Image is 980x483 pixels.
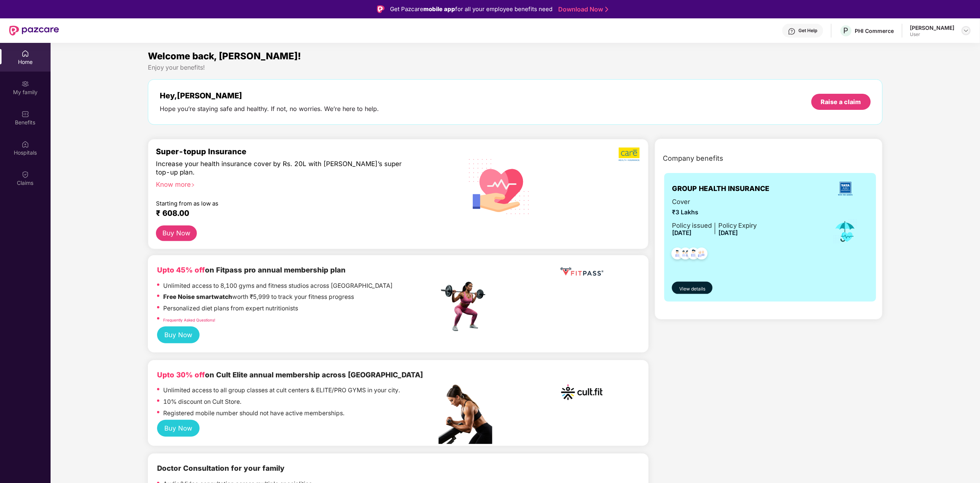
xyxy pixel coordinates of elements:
[559,369,605,415] img: cult.png
[21,110,29,118] img: svg+xml;base64,PHN2ZyBpZD0iQmVuZWZpdHMiIHhtbG5zPSJodHRwOi8vd3d3LnczLm9yZy8yMDAwL3N2ZyIgd2lkdGg9Ij...
[377,5,385,13] img: Logo
[676,245,695,264] img: svg+xml;base64,PHN2ZyB4bWxucz0iaHR0cDovL3d3dy53My5vcmcvMjAwMC9zdmciIHdpZHRoPSI0OC45MTUiIGhlaWdodD...
[672,197,757,207] span: Cover
[439,280,492,333] img: fpp.png
[156,180,434,186] div: Know more
[156,225,197,241] button: Buy Now
[21,171,29,178] img: svg+xml;base64,PHN2ZyBpZD0iQ2xhaW0iIHhtbG5zPSJodHRwOi8vd3d3LnczLm9yZy8yMDAwL3N2ZyIgd2lkdGg9IjIwIi...
[156,209,431,218] div: ₹ 608.00
[558,5,606,13] a: Download Now
[157,420,200,437] button: Buy Now
[157,464,285,473] b: Doctor Consultation for your family
[160,91,379,100] div: Hey, [PERSON_NAME]
[718,220,757,230] div: Policy Expiry
[619,147,641,162] img: b5dec4f62d2307b9de63beb79f102df3.png
[157,326,200,343] button: Buy Now
[157,266,346,274] b: on Fitpass pro annual membership plan
[191,183,195,187] span: right
[844,26,849,35] span: P
[157,370,205,379] b: Upto 30% off
[21,50,29,57] img: svg+xml;base64,PHN2ZyBpZD0iSG9tZSIgeG1sbnM9Imh0dHA6Ly93d3cudzMub3JnLzIwMDAvc3ZnIiB3aWR0aD0iMjAiIG...
[439,385,492,444] img: pc2.png
[463,149,536,223] img: svg+xml;base64,PHN2ZyB4bWxucz0iaHR0cDovL3d3dy53My5vcmcvMjAwMC9zdmciIHhtbG5zOnhsaW5rPSJodHRwOi8vd3...
[833,219,858,244] img: icon
[156,147,439,156] div: Super-topup Insurance
[672,229,692,237] span: [DATE]
[163,386,400,395] p: Unlimited access to all group classes at cult centers & ELITE/PRO GYMS in your city.
[157,370,423,379] b: on Cult Elite annual membership across [GEOGRAPHIC_DATA]
[163,318,215,322] a: Frequently Asked Questions!
[390,5,552,14] div: Get Pazcare for all your employee benefits need
[672,208,757,217] span: ₹3 Lakhs
[910,31,955,38] div: User
[668,245,687,264] img: svg+xml;base64,PHN2ZyB4bWxucz0iaHR0cDovL3d3dy53My5vcmcvMjAwMC9zdmciIHdpZHRoPSI0OC45NDMiIGhlaWdodD...
[963,28,969,34] img: svg+xml;base64,PHN2ZyBpZD0iRHJvcGRvd24tMzJ4MzIiIHhtbG5zPSJodHRwOi8vd3d3LnczLm9yZy8yMDAwL3N2ZyIgd2...
[156,200,406,206] div: Starting from as low as
[663,153,723,164] span: Company benefits
[692,245,711,264] img: svg+xml;base64,PHN2ZyB4bWxucz0iaHR0cDovL3d3dy53My5vcmcvMjAwMC9zdmciIHdpZHRoPSI0OC45NDMiIGhlaWdodD...
[672,220,712,230] div: Policy issued
[799,28,818,34] div: Get Help
[156,160,406,177] div: Increase your health insurance cover by Rs. 20L with [PERSON_NAME]’s super top-up plan.
[423,5,455,13] strong: mobile app
[672,282,713,294] button: View details
[821,98,861,106] div: Raise a claim
[21,140,29,148] img: svg+xml;base64,PHN2ZyBpZD0iSG9zcGl0YWxzIiB4bWxucz0iaHR0cDovL3d3dy53My5vcmcvMjAwMC9zdmciIHdpZHRoPS...
[163,293,232,300] strong: Free Noise smartwatch
[160,105,379,113] div: Hope you’re staying safe and healthy. If not, no worries. We’re here to help.
[559,264,605,279] img: fppp.png
[605,5,608,13] img: Stroke
[163,292,354,302] p: worth ₹5,999 to track your fitness progress
[21,80,29,88] img: svg+xml;base64,PHN2ZyB3aWR0aD0iMjAiIGhlaWdodD0iMjAiIHZpZXdCb3g9IjAgMCAyMCAyMCIgZmlsbD0ibm9uZSIgeG...
[148,64,882,72] div: Enjoy your benefits!
[910,24,955,31] div: [PERSON_NAME]
[9,26,59,36] img: New Pazcare Logo
[684,245,703,264] img: svg+xml;base64,PHN2ZyB4bWxucz0iaHR0cDovL3d3dy53My5vcmcvMjAwMC9zdmciIHdpZHRoPSI0OC45NDMiIGhlaWdodD...
[835,178,856,199] img: insurerLogo
[788,28,796,35] img: svg+xml;base64,PHN2ZyBpZD0iSGVscC0zMngzMiIgeG1sbnM9Imh0dHA6Ly93d3cudzMub3JnLzIwMDAvc3ZnIiB3aWR0aD...
[157,266,205,274] b: Upto 45% off
[163,397,241,407] p: 10% discount on Cult Store.
[148,51,301,62] span: Welcome back, [PERSON_NAME]!
[679,286,705,293] span: View details
[672,183,769,194] span: GROUP HEALTH INSURANCE
[163,409,344,418] p: Registered mobile number should not have active memberships.
[163,281,393,291] p: Unlimited access to 8,100 gyms and fitness studios across [GEOGRAPHIC_DATA]
[163,304,298,313] p: Personalized diet plans from expert nutritionists
[855,27,894,34] div: PHI Commerce
[718,229,738,237] span: [DATE]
